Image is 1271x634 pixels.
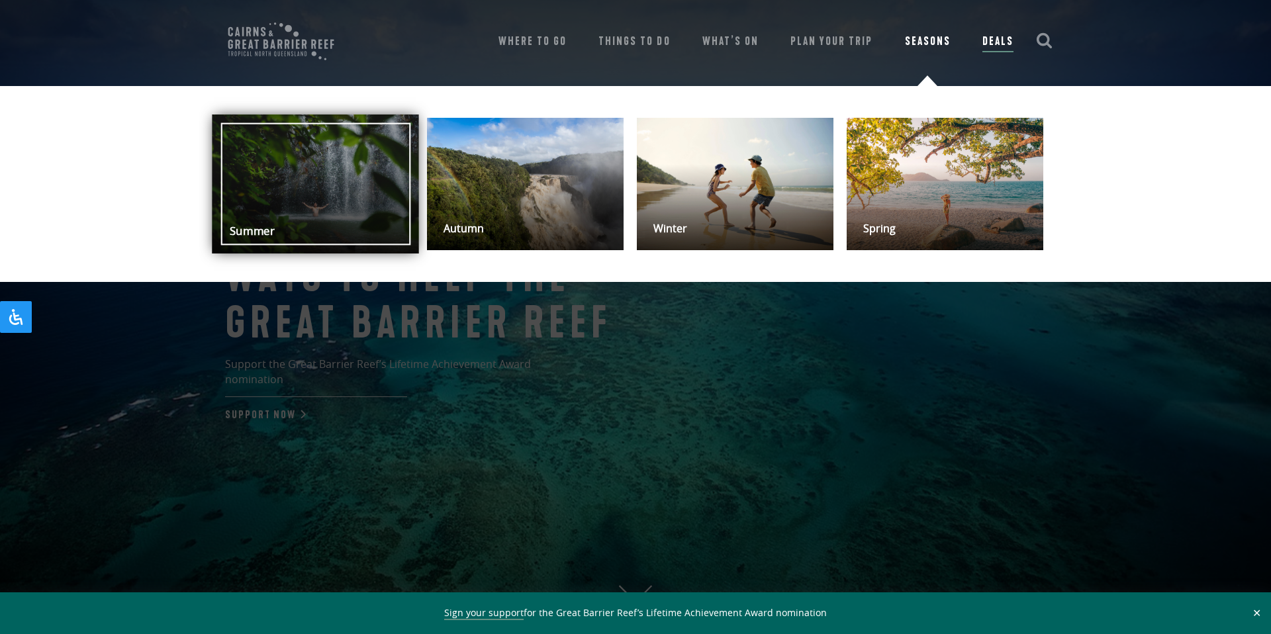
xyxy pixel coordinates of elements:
[702,32,759,51] a: What’s On
[8,309,24,325] svg: Open Accessibility Panel
[427,118,624,250] a: Autumn
[444,606,827,620] span: for the Great Barrier Reef’s Lifetime Achievement Award nomination
[790,32,873,51] a: Plan Your Trip
[982,32,1013,52] a: Deals
[212,114,419,253] a: Summer
[498,32,567,51] a: Where To Go
[905,32,951,51] a: Seasons
[444,606,524,620] a: Sign your support
[218,13,344,69] img: CGBR-TNQ_dual-logo.svg
[637,118,833,250] a: Winter
[1249,607,1264,619] button: Close
[598,32,670,51] a: Things To Do
[847,118,1043,250] a: Spring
